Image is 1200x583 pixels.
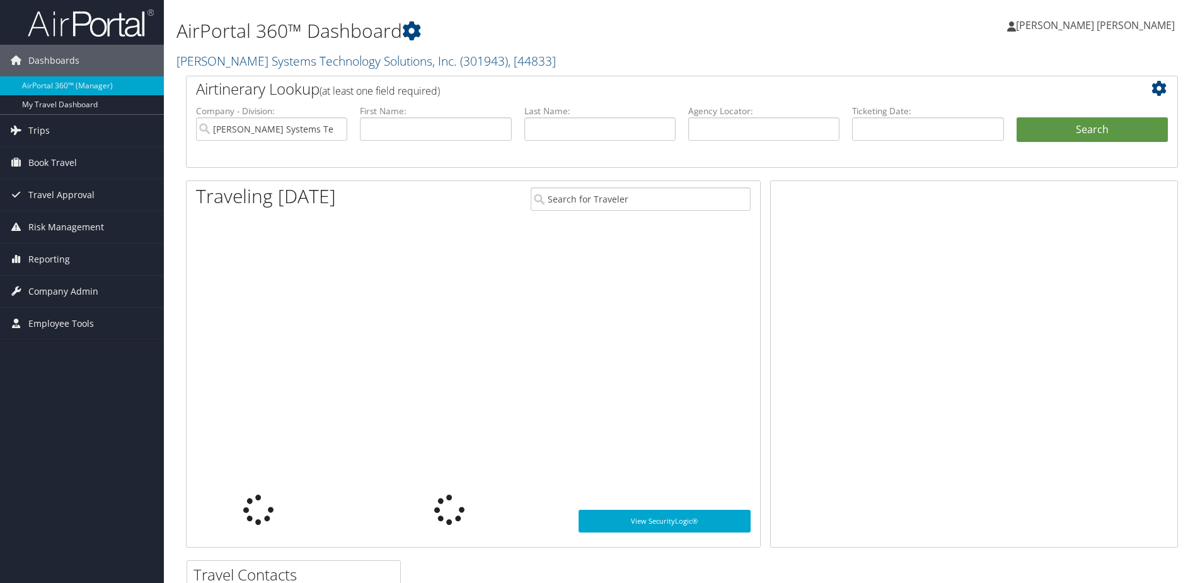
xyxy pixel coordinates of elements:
span: (at least one field required) [320,84,440,98]
a: [PERSON_NAME] [PERSON_NAME] [1007,6,1187,44]
span: Reporting [28,244,70,275]
span: Company Admin [28,276,98,307]
label: Ticketing Date: [852,105,1003,117]
h2: Airtinerary Lookup [196,78,1085,100]
span: Risk Management [28,211,104,243]
span: Travel Approval [28,179,95,211]
input: Search for Traveler [531,187,751,211]
span: ( 301943 ) [460,52,508,69]
label: Last Name: [524,105,676,117]
img: airportal-logo.png [28,8,154,38]
label: First Name: [360,105,511,117]
label: Company - Division: [196,105,347,117]
a: View SecurityLogic® [579,510,751,533]
span: Dashboards [28,45,79,76]
h1: AirPortal 360™ Dashboard [176,18,850,44]
h1: Traveling [DATE] [196,183,336,209]
span: [PERSON_NAME] [PERSON_NAME] [1016,18,1175,32]
span: Employee Tools [28,308,94,339]
label: Agency Locator: [688,105,839,117]
span: Book Travel [28,147,77,179]
span: , [ 44833 ] [508,52,556,69]
button: Search [1017,117,1168,143]
a: [PERSON_NAME] Systems Technology Solutions, Inc. [176,52,556,69]
span: Trips [28,115,50,146]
